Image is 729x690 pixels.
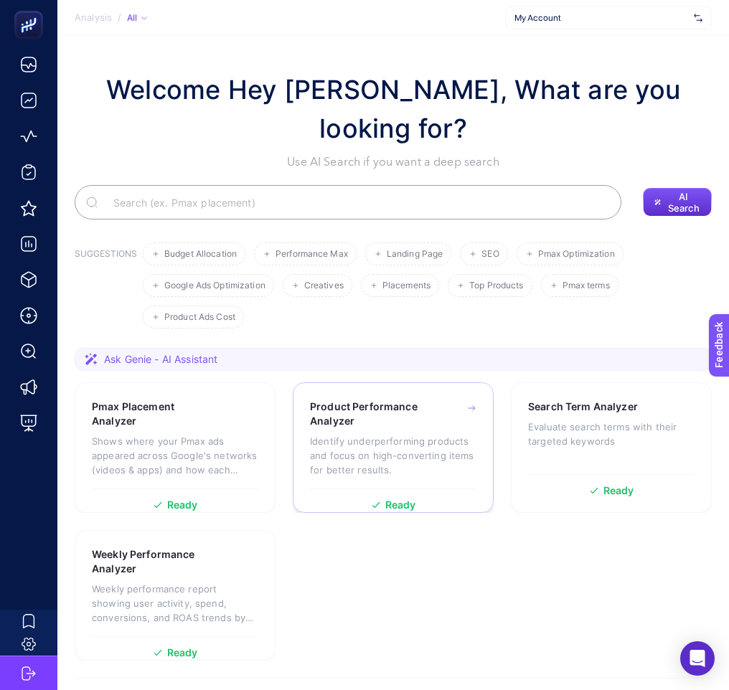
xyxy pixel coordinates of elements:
span: Performance Max [276,249,348,260]
h3: Search Term Analyzer [528,400,638,414]
span: Google Ads Optimization [164,280,265,291]
a: Weekly Performance AnalyzerWeekly performance report showing user activity, spend, conversions, a... [75,530,276,661]
span: My Account [514,12,688,24]
p: Identify underperforming products and focus on high-converting items for better results. [310,434,476,477]
h3: Pmax Placement Analyzer [92,400,213,428]
span: Ready [167,500,198,510]
span: Ready [603,486,634,496]
p: Evaluate search terms with their targeted keywords [528,420,695,448]
span: AI Search [667,191,701,214]
span: Ready [385,500,416,510]
button: AI Search [643,188,712,217]
span: Feedback [9,4,55,16]
a: Product Performance AnalyzerIdentify underperforming products and focus on high-converting items ... [293,382,494,513]
input: Search [102,182,610,222]
div: Open Intercom Messenger [680,641,715,676]
span: Ask Genie - AI Assistant [104,352,217,367]
span: Pmax terms [563,280,610,291]
span: SEO [481,249,499,260]
span: Ready [167,648,198,658]
div: All [127,12,147,24]
span: / [118,11,121,23]
span: Landing Page [387,249,443,260]
h3: SUGGESTIONS [75,248,137,329]
p: Weekly performance report showing user activity, spend, conversions, and ROAS trends by week. [92,582,258,625]
img: svg%3e [694,11,702,25]
span: Product Ads Cost [164,312,235,323]
h3: Product Performance Analyzer [310,400,433,428]
p: Use AI Search if you want a deep search [75,153,712,171]
span: Budget Allocation [164,249,237,260]
a: Pmax Placement AnalyzerShows where your Pmax ads appeared across Google's networks (videos & apps... [75,382,276,513]
h1: Welcome Hey [PERSON_NAME], What are you looking for? [75,70,712,148]
span: Top Products [469,280,523,291]
a: Search Term AnalyzerEvaluate search terms with their targeted keywordsReady [511,382,712,513]
span: Placements [382,280,431,291]
span: Creatives [304,280,344,291]
span: Pmax Optimization [538,249,615,260]
span: Analysis [75,12,112,24]
h3: Weekly Performance Analyzer [92,547,215,576]
p: Shows where your Pmax ads appeared across Google's networks (videos & apps) and how each placemen... [92,434,258,477]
